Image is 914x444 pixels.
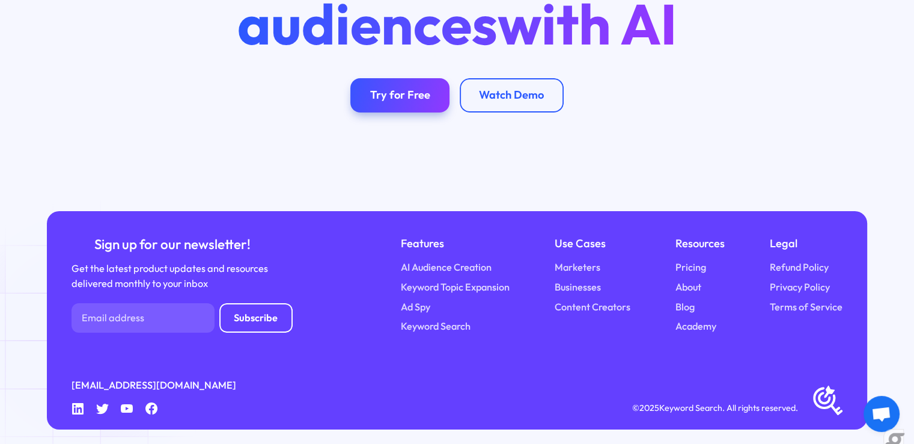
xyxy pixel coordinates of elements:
[555,300,630,315] a: Content Creators
[72,261,273,291] div: Get the latest product updates and resources delivered monthly to your inbox
[770,235,842,253] div: Legal
[401,319,471,334] a: Keyword Search
[770,260,829,275] a: Refund Policy
[675,300,695,315] a: Blog
[770,300,842,315] a: Terms of Service
[675,235,725,253] div: Resources
[460,78,564,113] a: Watch Demo
[72,303,214,333] input: Email address
[219,303,293,333] input: Subscribe
[479,88,544,102] div: Watch Demo
[72,235,273,254] div: Sign up for our newsletter!
[350,78,449,113] a: Try for Free
[72,303,293,333] form: Newsletter Form
[639,402,659,413] span: 2025
[770,280,830,295] a: Privacy Policy
[555,235,630,253] div: Use Cases
[555,280,601,295] a: Businesses
[675,319,716,334] a: Academy
[72,378,236,393] a: [EMAIL_ADDRESS][DOMAIN_NAME]
[675,280,701,295] a: About
[370,88,430,102] div: Try for Free
[401,260,492,275] a: AI Audience Creation
[675,260,706,275] a: Pricing
[864,396,900,432] div: Open de chat
[401,280,510,295] a: Keyword Topic Expansion
[401,300,430,315] a: Ad Spy
[555,260,600,275] a: Marketers
[401,235,510,253] div: Features
[632,401,798,415] div: © Keyword Search. All rights reserved.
